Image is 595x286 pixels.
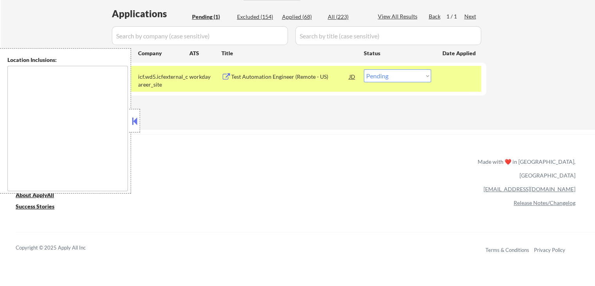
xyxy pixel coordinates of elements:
[514,199,575,206] a: Release Notes/Changelog
[534,247,565,253] a: Privacy Policy
[7,56,128,64] div: Location Inclusions:
[189,49,221,57] div: ATS
[475,155,575,182] div: Made with ❤️ in [GEOGRAPHIC_DATA], [GEOGRAPHIC_DATA]
[378,13,420,20] div: View All Results
[464,13,477,20] div: Next
[192,13,231,21] div: Pending (1)
[295,26,481,45] input: Search by title (case sensitive)
[429,13,441,20] div: Back
[328,13,367,21] div: All (223)
[16,244,106,252] div: Copyright © 2025 Apply All Inc
[138,73,189,88] div: icf.wd5.icfexternal_career_site
[16,203,54,210] u: Success Stories
[446,13,464,20] div: 1 / 1
[484,186,575,192] a: [EMAIL_ADDRESS][DOMAIN_NAME]
[231,73,349,81] div: Test Automation Engineer (Remote - US)
[16,192,54,198] u: About ApplyAll
[237,13,276,21] div: Excluded (154)
[138,49,189,57] div: Company
[16,203,65,212] a: Success Stories
[16,166,314,174] a: Refer & earn free applications 👯‍♀️
[364,46,431,60] div: Status
[112,9,189,18] div: Applications
[485,247,529,253] a: Terms & Conditions
[221,49,356,57] div: Title
[112,26,288,45] input: Search by company (case sensitive)
[349,69,356,83] div: JD
[442,49,477,57] div: Date Applied
[282,13,321,21] div: Applied (68)
[189,73,221,81] div: workday
[16,191,65,201] a: About ApplyAll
